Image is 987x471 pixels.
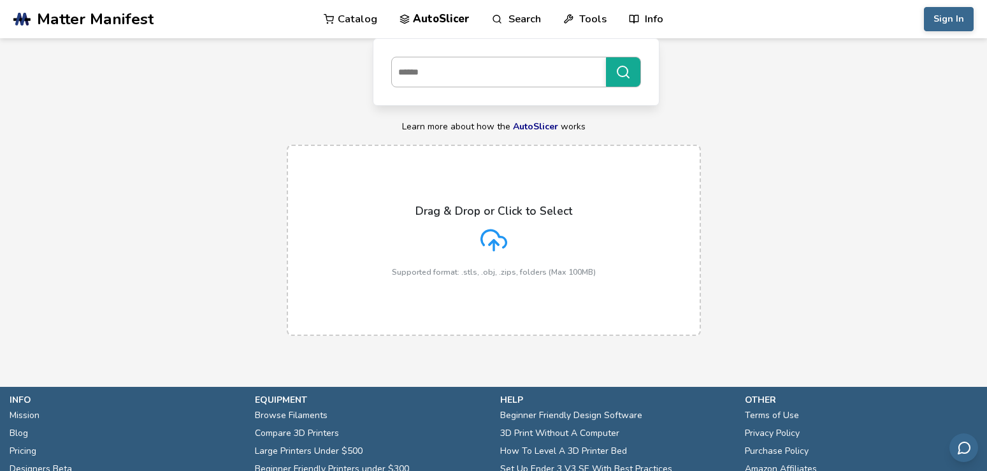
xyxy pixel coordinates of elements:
[745,442,809,460] a: Purchase Policy
[500,424,619,442] a: 3D Print Without A Computer
[10,442,36,460] a: Pricing
[415,205,572,217] p: Drag & Drop or Click to Select
[949,433,978,462] button: Send feedback via email
[255,424,339,442] a: Compare 3D Printers
[255,407,328,424] a: Browse Filaments
[745,393,977,407] p: other
[392,268,596,277] p: Supported format: .stls, .obj, .zips, folders (Max 100MB)
[10,393,242,407] p: info
[745,424,800,442] a: Privacy Policy
[500,393,733,407] p: help
[745,407,799,424] a: Terms of Use
[500,407,642,424] a: Beginner Friendly Design Software
[255,393,487,407] p: equipment
[10,407,40,424] a: Mission
[924,7,974,31] button: Sign In
[513,120,558,133] a: AutoSlicer
[255,442,363,460] a: Large Printers Under $500
[37,10,154,28] span: Matter Manifest
[500,442,627,460] a: How To Level A 3D Printer Bed
[10,424,28,442] a: Blog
